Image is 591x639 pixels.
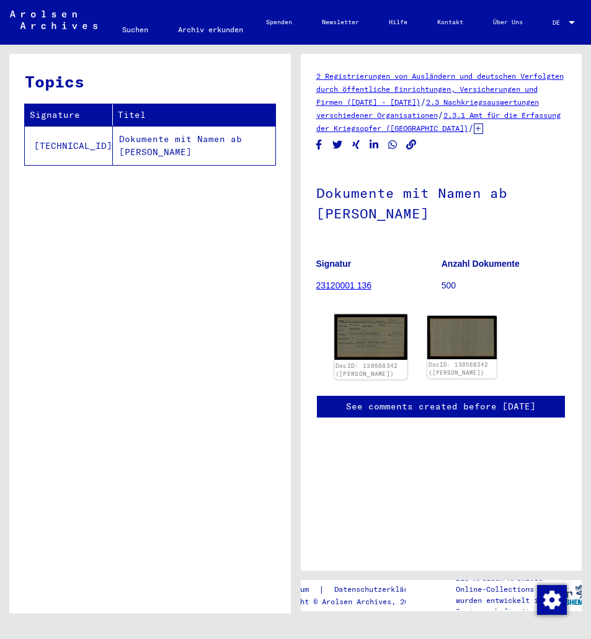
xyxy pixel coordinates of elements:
b: Anzahl Dokumente [442,259,520,269]
img: Zustimmung ändern [537,585,567,615]
h3: Topics [25,69,275,94]
button: Share on Xing [350,137,363,153]
th: Titel [113,104,275,126]
a: DocID: 130568342 ([PERSON_NAME]) [335,362,398,378]
a: 23120001 136 [316,280,372,290]
button: Share on Twitter [331,137,344,153]
span: DE [553,19,566,26]
button: Share on WhatsApp [386,137,399,153]
img: Arolsen_neg.svg [10,11,97,29]
a: Kontakt [422,7,478,37]
p: wurden entwickelt in Partnerschaft mit [456,595,546,617]
td: Dokumente mit Namen ab [PERSON_NAME] [113,126,275,165]
img: 002.jpg [427,316,497,359]
a: 2 Registrierungen von Ausländern und deutschen Verfolgten durch öffentliche Einrichtungen, Versic... [316,71,564,107]
a: Suchen [107,15,163,45]
a: See comments created before [DATE] [346,400,536,413]
a: Datenschutzerklärung [324,583,436,596]
span: / [420,96,426,107]
p: 500 [442,279,566,292]
a: DocID: 130568342 ([PERSON_NAME]) [429,361,488,377]
a: Archiv erkunden [163,15,258,45]
button: Share on Facebook [313,137,326,153]
p: Copyright © Arolsen Archives, 2021 [270,596,436,607]
td: [TECHNICAL_ID] [25,126,113,165]
b: Signatur [316,259,352,269]
button: Share on LinkedIn [368,137,381,153]
span: / [468,122,474,133]
a: Hilfe [374,7,422,37]
p: Die Arolsen Archives Online-Collections [456,573,546,595]
img: 001.jpg [334,315,407,360]
button: Copy link [405,137,418,153]
div: | [270,583,436,596]
a: Über Uns [478,7,538,37]
a: Spenden [251,7,307,37]
a: Newsletter [307,7,374,37]
span: / [438,109,443,120]
h1: Dokumente mit Namen ab [PERSON_NAME] [316,164,567,239]
div: Zustimmung ändern [536,584,566,614]
th: Signature [25,104,113,126]
a: 2.3 Nachkriegsauswertungen verschiedener Organisationen [316,97,539,120]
